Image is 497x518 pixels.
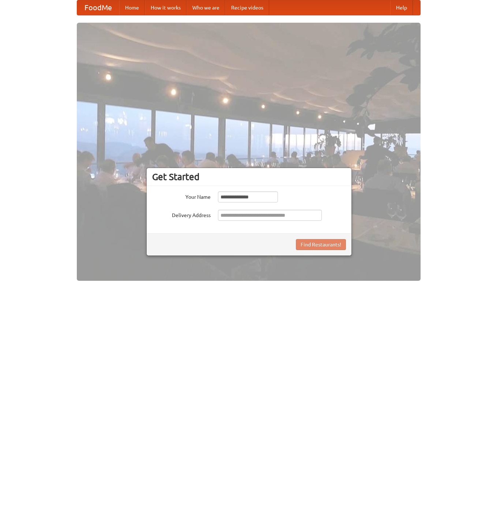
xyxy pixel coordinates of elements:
[152,191,211,201] label: Your Name
[296,239,346,250] button: Find Restaurants!
[152,171,346,182] h3: Get Started
[152,210,211,219] label: Delivery Address
[145,0,187,15] a: How it works
[390,0,413,15] a: Help
[77,0,119,15] a: FoodMe
[225,0,269,15] a: Recipe videos
[119,0,145,15] a: Home
[187,0,225,15] a: Who we are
